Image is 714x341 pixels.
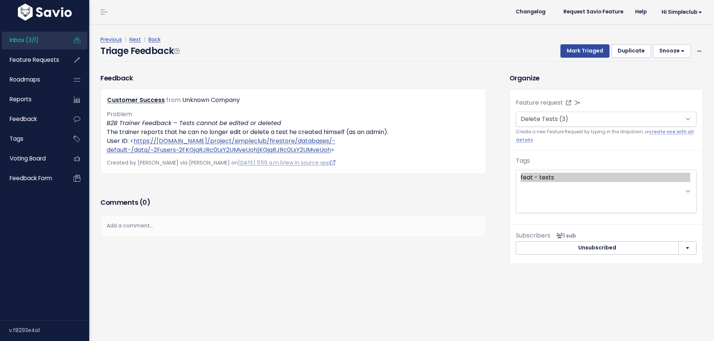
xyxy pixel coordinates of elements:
[2,170,62,187] a: Feedback form
[516,9,546,15] span: Changelog
[662,9,702,15] span: Hi simpleclub
[9,321,89,340] div: v.f8293e4a1
[107,119,480,154] p: The trainer reports that he can no longer edit or delete a test he created himself (as an admin)....
[100,215,486,237] div: Add a comment...
[107,137,335,154] a: https://[DOMAIN_NAME]/project/simpleclub/firestore/databases/-default-/data/~2Fusers~2FKGjqRJRc0L...
[10,135,23,143] span: Tags
[509,73,703,83] h3: Organize
[629,6,653,17] a: Help
[100,73,133,83] h3: Feedback
[10,76,40,83] span: Roadmaps
[516,156,530,165] label: Tags
[10,56,59,64] span: Feature Requests
[100,44,179,58] h4: Triage Feedback
[611,44,651,58] button: Duplicate
[142,36,147,43] span: |
[653,6,708,18] a: Hi simpleclub
[142,198,147,207] span: 0
[653,44,691,58] button: Snooze
[521,173,690,182] option: feat - tests
[166,96,181,104] span: from
[182,95,240,106] div: Unknown Company
[516,129,694,143] a: create one with all details
[148,36,161,43] a: Back
[553,232,576,239] span: <p><strong>Subscribers</strong><br><br> - Dmitry Khromov<br> </p>
[100,197,486,208] h3: Comments ( )
[107,159,335,166] span: Created by [PERSON_NAME] via [PERSON_NAME] on |
[10,95,32,103] span: Reports
[107,110,132,118] span: Problem
[2,91,62,108] a: Reports
[100,36,122,43] a: Previous
[107,119,281,127] em: B2B Trainer Feedback – Tests cannot be edited or deleted
[560,44,610,58] button: Mark Triaged
[107,96,165,104] a: Customer Success
[2,51,62,68] a: Feature Requests
[282,159,335,166] a: View in source app
[123,36,128,43] span: |
[238,159,280,166] a: [DATE] 11:59 a.m.
[2,130,62,147] a: Tags
[10,115,37,123] span: Feedback
[2,32,62,49] a: Inbox (3/1)
[516,231,550,240] span: Subscribers
[16,4,74,20] img: logo-white.9d6f32f41409.svg
[129,36,141,43] a: Next
[2,71,62,88] a: Roadmaps
[2,150,62,167] a: Voting Board
[557,6,629,17] a: Request Savio Feature
[2,111,62,128] a: Feedback
[516,128,697,144] small: Create a new Feature Request by typing in the dropdown, or .
[516,241,679,255] button: Unsubscribed
[10,36,39,44] span: Inbox (3/1)
[516,98,563,107] label: Feature request
[10,154,46,162] span: Voting Board
[10,174,52,182] span: Feedback form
